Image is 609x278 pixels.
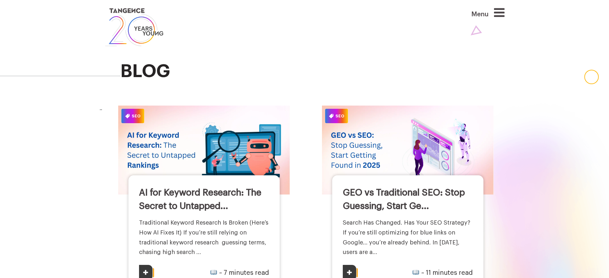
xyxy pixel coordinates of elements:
img: Category Icon [329,114,333,118]
img: Category Icon [125,114,130,118]
span: SEO [325,109,348,123]
span: minutes read [229,270,269,276]
span: ~ [421,270,424,276]
span: minutes read [432,270,473,276]
img: GEO vs Traditional SEO: Stop Guessing, Start Getting Found in 2025 [322,106,494,195]
img: logo SVG [104,6,164,48]
a: Search Has Changed. Has Your SEO Strategy? If you’re still optimizing for blue links on Google… y... [343,220,470,255]
img: 📖 [413,269,419,275]
h2: blog [120,61,505,81]
img: 📖 [210,269,217,275]
span: ~ [219,270,222,276]
span: SEO [121,109,144,123]
span: 11 [426,270,431,276]
img: AI for Keyword Research: The Secret to Untapped Rankings [118,106,290,195]
a: Traditional Keyword Research Is Broken (Here’s How AI Fixes It) If you’re still relying on tradit... [139,220,268,255]
a: AI for Keyword Research: The Secret to Untapped... [139,188,261,210]
span: 7 [224,270,227,276]
a: GEO vs Traditional SEO: Stop Guessing, Start Ge... [343,188,465,210]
